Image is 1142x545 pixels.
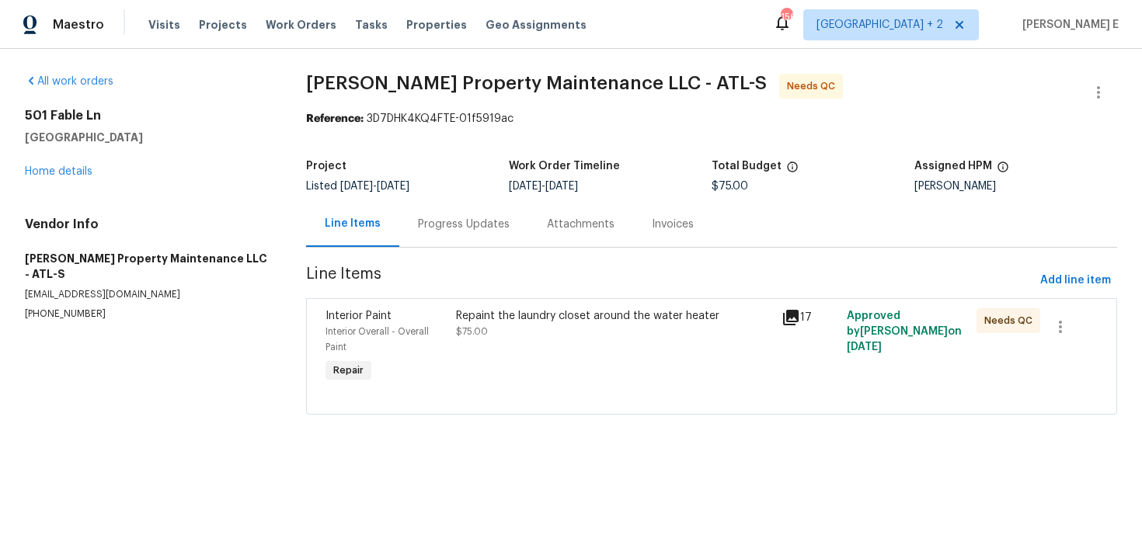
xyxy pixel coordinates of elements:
div: Line Items [325,216,381,231]
span: Tasks [355,19,388,30]
div: Invoices [652,217,694,232]
span: Approved by [PERSON_NAME] on [847,311,962,352]
b: Reference: [306,113,364,124]
span: Needs QC [984,313,1039,328]
p: [EMAIL_ADDRESS][DOMAIN_NAME] [25,288,269,301]
h5: [GEOGRAPHIC_DATA] [25,130,269,145]
a: Home details [25,166,92,177]
span: Geo Assignments [486,17,587,33]
h5: Assigned HPM [914,161,992,172]
span: [DATE] [340,181,373,192]
button: Add line item [1034,266,1117,295]
h5: Total Budget [712,161,782,172]
span: [PERSON_NAME] E [1016,17,1119,33]
span: Properties [406,17,467,33]
span: - [509,181,578,192]
span: The hpm assigned to this work order. [997,161,1009,181]
span: Listed [306,181,409,192]
span: [DATE] [509,181,541,192]
span: $75.00 [712,181,748,192]
span: Work Orders [266,17,336,33]
span: Interior Overall - Overall Paint [326,327,429,352]
h2: 501 Fable Ln [25,108,269,123]
h5: Project [306,161,346,172]
span: Add line item [1040,271,1111,290]
span: Visits [148,17,180,33]
div: 17 [782,308,837,327]
span: Projects [199,17,247,33]
div: Attachments [547,217,615,232]
span: Interior Paint [326,311,392,321]
span: [GEOGRAPHIC_DATA] + 2 [816,17,943,33]
div: 156 [781,9,792,25]
h5: [PERSON_NAME] Property Maintenance LLC - ATL-S [25,251,269,282]
div: Progress Updates [418,217,510,232]
span: Maestro [53,17,104,33]
span: Line Items [306,266,1034,295]
span: [DATE] [377,181,409,192]
span: $75.00 [456,327,488,336]
h4: Vendor Info [25,217,269,232]
div: [PERSON_NAME] [914,181,1117,192]
div: Repaint the laundry closet around the water heater [456,308,772,324]
span: [DATE] [545,181,578,192]
div: 3D7DHK4KQ4FTE-01f5919ac [306,111,1117,127]
span: The total cost of line items that have been proposed by Opendoor. This sum includes line items th... [786,161,799,181]
p: [PHONE_NUMBER] [25,307,269,321]
span: Needs QC [787,78,841,94]
span: [DATE] [847,342,882,352]
span: [PERSON_NAME] Property Maintenance LLC - ATL-S [306,74,767,92]
span: - [340,181,409,192]
a: All work orders [25,76,113,87]
h5: Work Order Timeline [509,161,620,172]
span: Repair [327,363,370,378]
